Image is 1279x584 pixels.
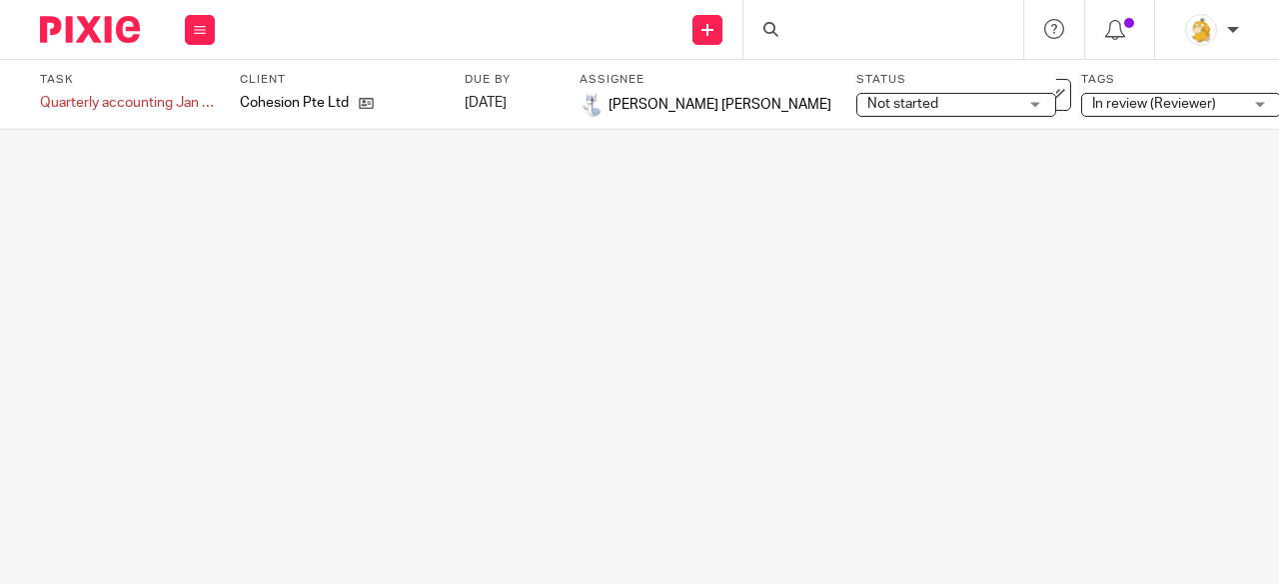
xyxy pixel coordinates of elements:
[465,96,507,110] span: [DATE]
[1185,14,1217,46] img: MicrosoftTeams-image.png
[1092,97,1216,111] span: In review (Reviewer)
[40,93,215,113] div: Quarterly accounting Jan - [DATE] (Draft)
[40,72,215,88] label: Task
[609,95,831,115] span: [PERSON_NAME] [PERSON_NAME]
[580,72,831,88] label: Assignee
[240,72,440,88] label: Client
[856,72,1056,88] label: Status
[240,93,349,113] p: Cohesion Pte Ltd
[465,72,555,88] label: Due by
[867,97,938,111] span: Not started
[40,16,140,43] img: Pixie
[359,96,374,111] i: Open client page
[580,93,604,117] img: Mei Chi Lau
[40,93,215,113] div: Quarterly accounting Jan - Jun&#39;25 (Draft)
